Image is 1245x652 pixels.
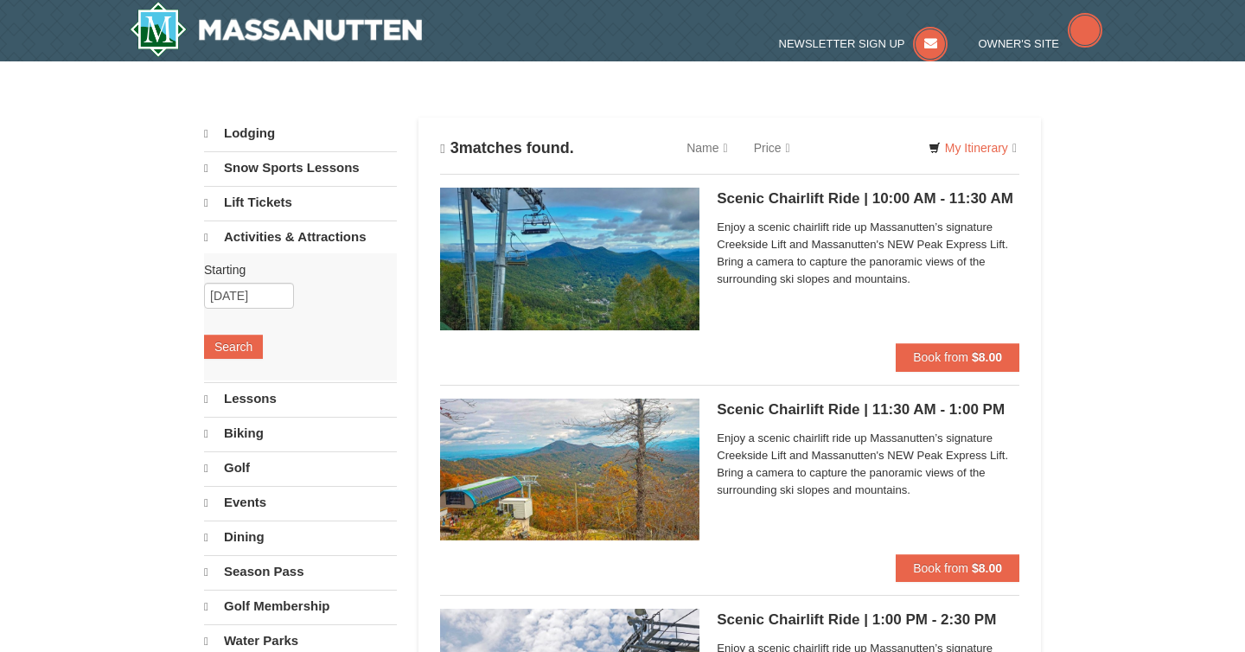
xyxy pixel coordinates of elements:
a: Golf [204,451,397,484]
a: Snow Sports Lessons [204,151,397,184]
h5: Scenic Chairlift Ride | 1:00 PM - 2:30 PM [717,611,1019,629]
span: Owner's Site [979,37,1060,50]
a: Activities & Attractions [204,221,397,253]
label: Starting [204,261,384,278]
a: My Itinerary [917,135,1028,161]
button: Book from $8.00 [896,343,1019,371]
a: Price [741,131,803,165]
span: Book from [913,561,968,575]
a: Dining [204,521,397,553]
img: 24896431-13-a88f1aaf.jpg [440,399,699,540]
a: Biking [204,417,397,450]
span: Newsletter Sign Up [779,37,905,50]
span: Enjoy a scenic chairlift ride up Massanutten’s signature Creekside Lift and Massanutten's NEW Pea... [717,430,1019,499]
strong: $8.00 [972,561,1002,575]
a: Owner's Site [979,37,1103,50]
h5: Scenic Chairlift Ride | 11:30 AM - 1:00 PM [717,401,1019,419]
a: Events [204,486,397,519]
a: Season Pass [204,555,397,588]
a: Lift Tickets [204,186,397,219]
a: Lodging [204,118,397,150]
a: Lessons [204,382,397,415]
a: Massanutten Resort [130,2,422,57]
button: Book from $8.00 [896,554,1019,582]
img: 24896431-1-a2e2611b.jpg [440,188,699,329]
strong: $8.00 [972,350,1002,364]
button: Search [204,335,263,359]
span: Book from [913,350,968,364]
a: Name [674,131,740,165]
h5: Scenic Chairlift Ride | 10:00 AM - 11:30 AM [717,190,1019,208]
a: Newsletter Sign Up [779,37,948,50]
span: Enjoy a scenic chairlift ride up Massanutten’s signature Creekside Lift and Massanutten's NEW Pea... [717,219,1019,288]
a: Golf Membership [204,590,397,623]
img: Massanutten Resort Logo [130,2,422,57]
